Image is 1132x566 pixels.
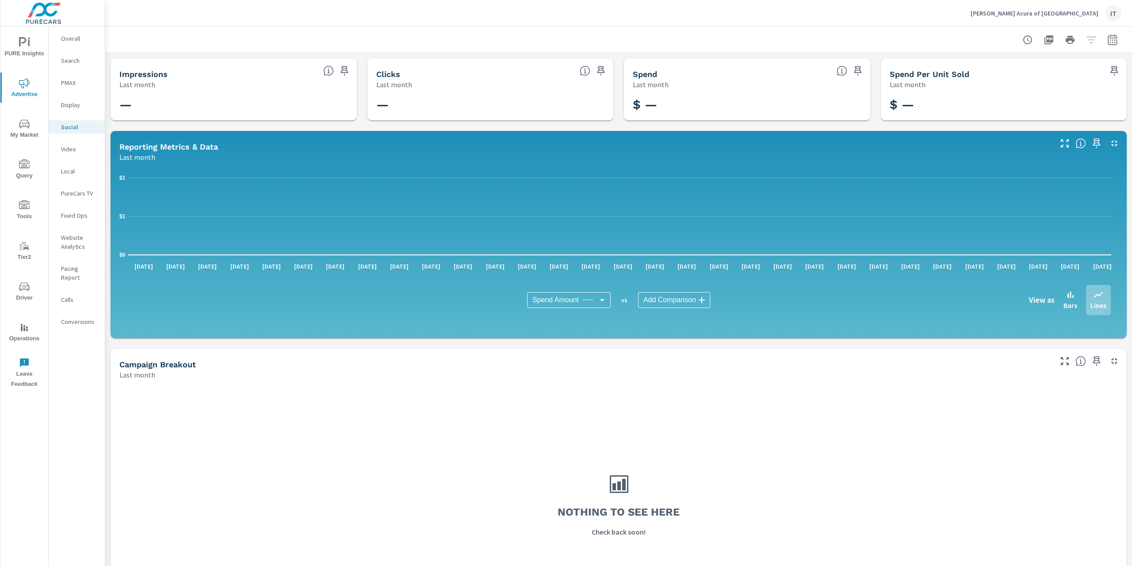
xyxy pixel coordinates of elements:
[837,65,847,76] span: The amount of money spent on advertising during the period.
[119,213,126,219] text: $1
[971,9,1098,17] p: [PERSON_NAME] Acura of [GEOGRAPHIC_DATA]
[512,262,543,271] p: [DATE]
[61,295,98,304] p: Calls
[611,296,638,304] p: vs
[119,175,126,181] text: $1
[352,262,383,271] p: [DATE]
[799,262,830,271] p: [DATE]
[890,79,925,90] p: Last month
[119,142,218,151] h5: Reporting Metrics & Data
[49,32,105,45] div: Overall
[1058,354,1072,368] button: Make Fullscreen
[532,296,579,304] span: Spend Amount
[384,262,415,271] p: [DATE]
[61,189,98,198] p: PureCars TV
[608,262,639,271] p: [DATE]
[1090,300,1106,311] p: Lines
[119,152,155,162] p: Last month
[633,97,861,112] h3: $ —
[119,79,155,90] p: Last month
[527,292,611,308] div: Spend Amount
[3,241,46,262] span: Tier2
[61,123,98,131] p: Social
[256,262,287,271] p: [DATE]
[1107,354,1121,368] button: Minimize Widget
[543,262,574,271] p: [DATE]
[927,262,958,271] p: [DATE]
[3,119,46,140] span: My Market
[61,34,98,43] p: Overall
[128,262,159,271] p: [DATE]
[49,209,105,222] div: Fixed Ops
[447,262,478,271] p: [DATE]
[119,97,348,112] h3: —
[49,76,105,89] div: PMAX
[61,317,98,326] p: Conversions
[1104,31,1121,49] button: Select Date Range
[890,69,969,79] h5: Spend Per Unit Sold
[1087,262,1118,271] p: [DATE]
[639,262,670,271] p: [DATE]
[119,360,196,369] h5: Campaign Breakout
[224,262,255,271] p: [DATE]
[633,69,657,79] h5: Spend
[288,262,319,271] p: [DATE]
[49,315,105,328] div: Conversions
[1023,262,1054,271] p: [DATE]
[1107,136,1121,150] button: Minimize Widget
[337,64,352,78] span: Save this to your personalized report
[1090,136,1104,150] span: Save this to your personalized report
[643,296,696,304] span: Add Comparison
[671,262,702,271] p: [DATE]
[594,64,608,78] span: Save this to your personalized report
[767,262,798,271] p: [DATE]
[49,54,105,67] div: Search
[831,262,862,271] p: [DATE]
[49,98,105,112] div: Display
[49,120,105,134] div: Social
[49,231,105,253] div: Website Analytics
[1029,296,1055,304] h6: View as
[3,322,46,344] span: Operations
[3,78,46,100] span: Advertise
[61,211,98,220] p: Fixed Ops
[3,281,46,303] span: Driver
[192,262,223,271] p: [DATE]
[1105,5,1121,21] div: IT
[863,262,894,271] p: [DATE]
[61,56,98,65] p: Search
[3,358,46,389] span: Leave Feedback
[558,504,680,520] h3: Nothing to see here
[61,264,98,282] p: Pacing Report
[1075,356,1086,366] span: This is a summary of Social performance results by campaign. Each column can be sorted.
[49,142,105,156] div: Video
[895,262,926,271] p: [DATE]
[376,69,400,79] h5: Clicks
[633,79,669,90] p: Last month
[638,292,710,308] div: Add Comparison
[416,262,447,271] p: [DATE]
[61,167,98,176] p: Local
[49,165,105,178] div: Local
[890,97,1118,112] h3: $ —
[580,65,590,76] span: The number of times an ad was clicked by a consumer.
[61,100,98,109] p: Display
[49,187,105,200] div: PureCars TV
[61,233,98,251] p: Website Analytics
[959,262,990,271] p: [DATE]
[119,252,126,258] text: $0
[735,262,766,271] p: [DATE]
[49,293,105,306] div: Calls
[61,78,98,87] p: PMAX
[320,262,351,271] p: [DATE]
[376,79,412,90] p: Last month
[376,97,605,112] h3: —
[1107,64,1121,78] span: Save this to your personalized report
[119,69,168,79] h5: Impressions
[1055,262,1086,271] p: [DATE]
[1058,136,1072,150] button: Make Fullscreen
[851,64,865,78] span: Save this to your personalized report
[575,262,606,271] p: [DATE]
[1075,138,1086,149] span: Understand Social data over time and see how metrics compare to each other.
[49,262,105,284] div: Pacing Report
